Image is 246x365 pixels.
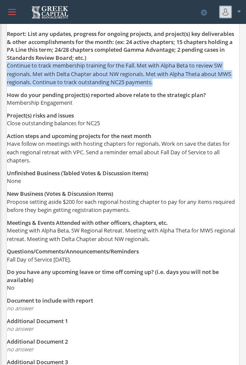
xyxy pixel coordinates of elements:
[7,190,239,198] dt: New Business (Votes & Discussion Items)
[7,317,239,325] dt: Additional Document 1
[7,297,239,305] dt: Document to include with report
[7,247,239,256] dt: Questions/Comments/Announcements/Reminders
[7,227,235,243] span: Meeting with Alpha Beta, SW Regional Retreat. Meeting with Alpha Theta for MWS regional retreat. ...
[7,177,21,185] span: None
[7,169,239,177] dt: Unfinished Business (Tabled Votes & Discussion Items)
[7,304,33,312] em: no answer
[7,198,235,214] span: Propose setting aside $200 for each regional hosting chapter to pay for any items required before...
[7,119,100,127] span: Close outstanding balances for NC25
[7,338,239,346] dt: Additional Document 2
[7,219,239,227] dt: Meetings & Events Attended with other officers, chapters, etc.
[7,62,231,86] span: Continue to track membership training for the Fall. Met with Alpha Beta to review SW regionals. M...
[7,91,239,99] dt: How do your pending project(s) reported above relate to the strategic plan?
[7,99,73,106] span: Membership Engagement
[7,30,239,62] dt: Report: List any updates, progress for ongoing projects, and project(s) key deliverables & other ...
[7,284,15,291] span: No
[7,140,230,164] span: Have follow on meetings with hosting chapters for regionals. Work on save the dates for each regi...
[7,256,71,263] span: Fall Day of Service [DATE].
[7,132,239,140] dt: Action steps and upcoming projects for the next month
[7,268,239,284] dt: Do you have any upcoming leave or time off coming up? (i.e. days you will not be available)
[7,325,33,333] em: no answer
[7,112,239,120] dt: Project(s) risks and issues
[7,345,33,353] em: no answer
